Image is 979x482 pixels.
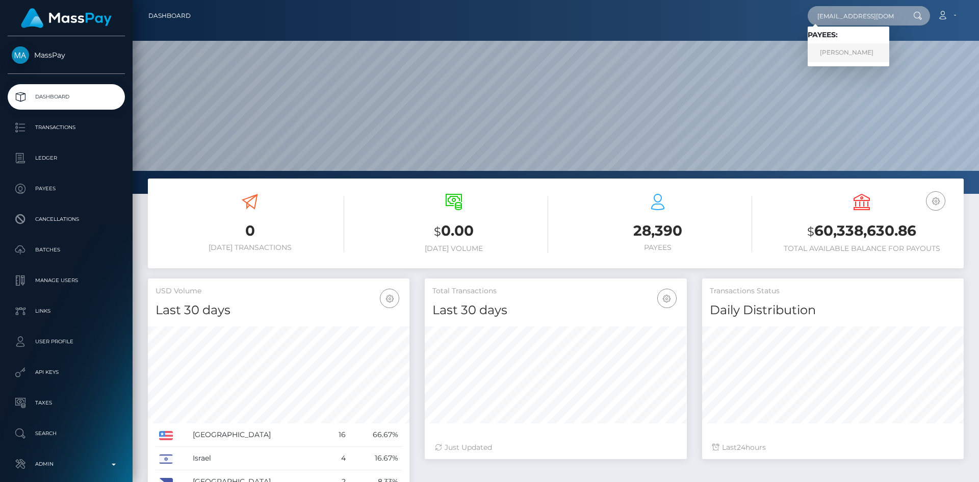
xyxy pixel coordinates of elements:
[8,176,125,201] a: Payees
[359,244,548,253] h6: [DATE] Volume
[767,221,956,242] h3: 60,338,630.86
[12,242,121,258] p: Batches
[8,390,125,416] a: Taxes
[159,454,173,464] img: IL.png
[8,50,125,60] span: MassPay
[349,447,402,470] td: 16.67%
[432,301,679,319] h4: Last 30 days
[12,150,121,166] p: Ledger
[189,447,326,470] td: Israel
[737,443,745,452] span: 24
[807,224,814,239] small: $
[326,423,349,447] td: 16
[156,221,344,241] h3: 0
[563,221,752,241] h3: 28,390
[156,286,402,296] h5: USD Volume
[12,365,121,380] p: API Keys
[12,426,121,441] p: Search
[148,5,191,27] a: Dashboard
[156,243,344,252] h6: [DATE] Transactions
[432,286,679,296] h5: Total Transactions
[8,329,125,354] a: User Profile
[8,237,125,263] a: Batches
[12,303,121,319] p: Links
[21,8,112,28] img: MassPay Logo
[12,334,121,349] p: User Profile
[12,212,121,227] p: Cancellations
[189,423,326,447] td: [GEOGRAPHIC_DATA]
[8,360,125,385] a: API Keys
[8,84,125,110] a: Dashboard
[349,423,402,447] td: 66.67%
[712,442,954,453] div: Last hours
[767,244,956,253] h6: Total Available Balance for Payouts
[8,207,125,232] a: Cancellations
[12,456,121,472] p: Admin
[808,43,889,62] a: [PERSON_NAME]
[8,421,125,446] a: Search
[12,395,121,411] p: Taxes
[434,224,441,239] small: $
[8,268,125,293] a: Manage Users
[12,89,121,105] p: Dashboard
[808,31,889,39] h6: Payees:
[359,221,548,242] h3: 0.00
[159,431,173,440] img: US.png
[8,115,125,140] a: Transactions
[435,442,676,453] div: Just Updated
[563,243,752,252] h6: Payees
[12,273,121,288] p: Manage Users
[710,301,956,319] h4: Daily Distribution
[8,451,125,477] a: Admin
[12,46,29,64] img: MassPay
[8,145,125,171] a: Ledger
[12,120,121,135] p: Transactions
[808,6,904,26] input: Search...
[156,301,402,319] h4: Last 30 days
[710,286,956,296] h5: Transactions Status
[12,181,121,196] p: Payees
[8,298,125,324] a: Links
[326,447,349,470] td: 4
